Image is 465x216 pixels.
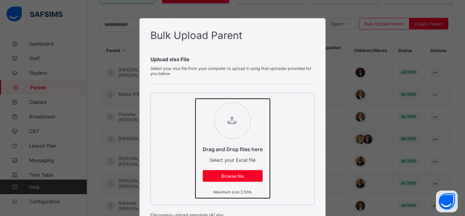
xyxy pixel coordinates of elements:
[150,66,315,76] span: Select your xlsx file from your computer to upload it using that uploader provided for you below
[203,146,263,152] p: Drag and Drop files here
[210,157,255,163] span: Select your Excel file
[213,190,252,195] small: Maximum size 2.5mb
[150,29,242,42] span: Bulk Upload Parent
[436,191,458,212] button: Open asap
[150,56,315,62] span: Upload xlsx File
[208,173,257,179] span: Browse file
